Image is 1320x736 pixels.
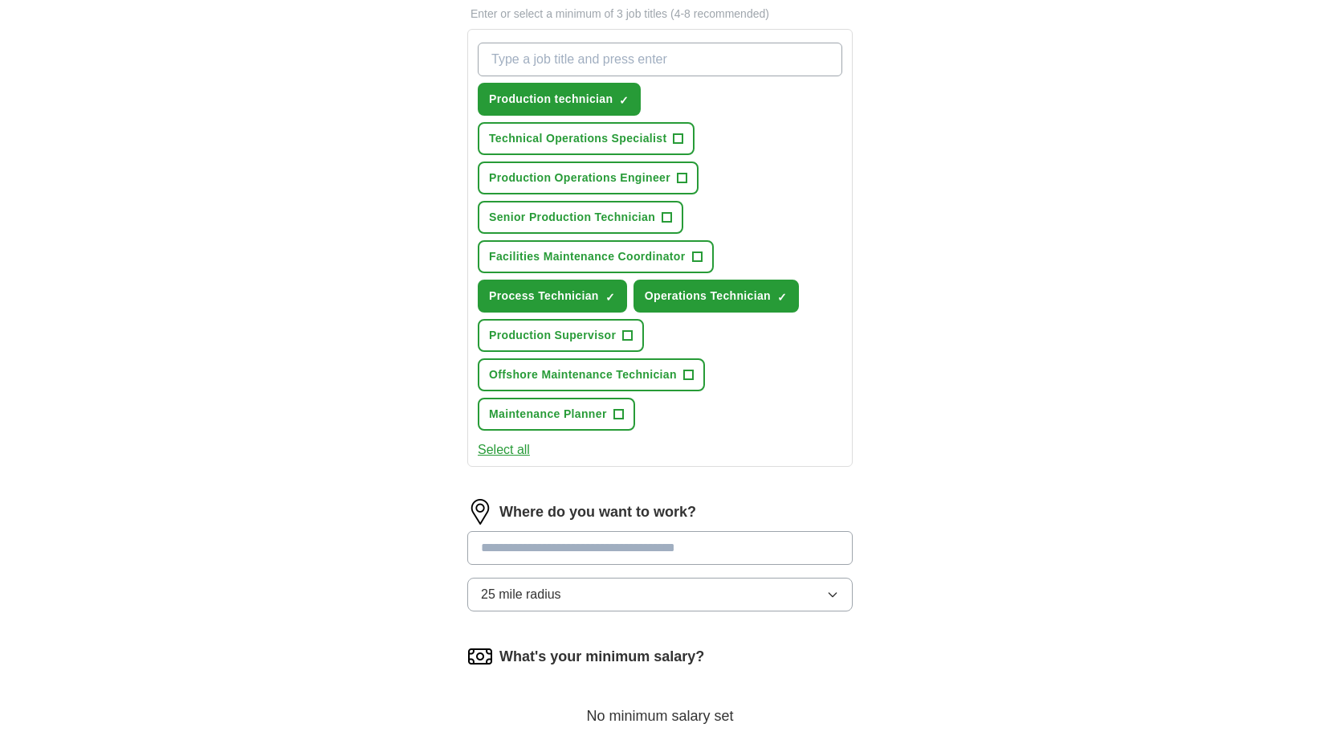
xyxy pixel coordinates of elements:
span: Senior Production Technician [489,209,655,226]
input: Type a job title and press enter [478,43,842,76]
span: ✓ [777,291,787,304]
button: Production Operations Engineer [478,162,699,194]
button: Select all [478,440,530,460]
span: ✓ [605,291,615,304]
span: Production Supervisor [489,327,616,344]
button: Production Supervisor [478,319,644,352]
button: Facilities Maintenance Coordinator [478,240,714,273]
button: Senior Production Technician [478,201,683,234]
span: ✓ [619,94,629,107]
button: Production technician✓ [478,83,641,116]
div: No minimum salary set [467,689,853,727]
span: Production Operations Engineer [489,170,670,186]
span: Offshore Maintenance Technician [489,366,677,383]
img: location.png [467,499,493,525]
button: Operations Technician✓ [634,280,799,313]
span: Operations Technician [645,288,771,305]
button: 25 mile radius [467,578,853,611]
span: 25 mile radius [481,585,561,604]
span: Maintenance Planner [489,406,607,423]
span: Process Technician [489,288,599,305]
img: salary.png [467,644,493,669]
button: Technical Operations Specialist [478,122,695,155]
button: Offshore Maintenance Technician [478,358,705,391]
button: Process Technician✓ [478,280,627,313]
button: Maintenance Planner [478,398,635,431]
span: Production technician [489,91,613,108]
label: What's your minimum salary? [499,646,704,668]
span: Technical Operations Specialist [489,130,666,147]
p: Enter or select a minimum of 3 job titles (4-8 recommended) [467,6,853,22]
label: Where do you want to work? [499,501,696,523]
span: Facilities Maintenance Coordinator [489,248,686,265]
